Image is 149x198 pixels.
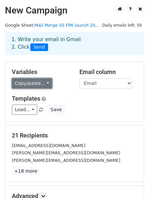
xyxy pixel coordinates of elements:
a: Mail Merge SS FPA launch 20... [35,23,99,28]
h5: 21 Recipients [12,132,137,139]
small: [EMAIL_ADDRESS][DOMAIN_NAME] [12,143,85,148]
a: Copy/paste... [12,78,52,88]
span: Send [30,43,48,51]
small: [PERSON_NAME][EMAIL_ADDRESS][DOMAIN_NAME] [12,158,120,163]
h5: Email column [79,68,137,76]
button: Save [47,105,65,115]
iframe: Chat Widget [116,166,149,198]
span: Daily emails left: 50 [100,22,144,29]
small: Google Sheet: [5,23,99,28]
a: Load... [12,105,37,115]
div: 1. Write your email in Gmail 2. Click [7,36,142,51]
h2: New Campaign [5,5,144,16]
a: Templates [12,95,40,102]
a: +18 more [12,167,40,175]
h5: Variables [12,68,70,76]
small: [PERSON_NAME][EMAIL_ADDRESS][DOMAIN_NAME] [12,150,120,155]
a: Daily emails left: 50 [100,23,144,28]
